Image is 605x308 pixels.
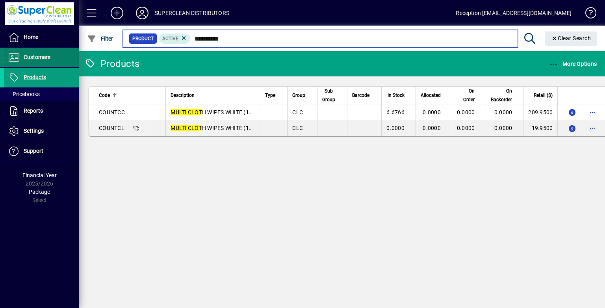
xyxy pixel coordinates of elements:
[4,141,79,161] a: Support
[494,109,512,115] span: 0.0000
[523,120,557,136] td: 19.9500
[551,35,591,41] span: Clear Search
[421,91,441,100] span: Allocated
[457,87,475,104] span: On Order
[99,91,141,100] div: Code
[292,91,305,100] span: Group
[549,61,597,67] span: More Options
[491,87,519,104] div: On Backorder
[87,35,113,42] span: Filter
[457,87,482,104] div: On Order
[24,128,44,134] span: Settings
[456,7,572,19] div: Reception [EMAIL_ADDRESS][DOMAIN_NAME]
[171,125,257,131] span: H WIPES WHITE (100)
[386,125,405,131] span: 0.0000
[171,91,195,100] span: Description
[104,6,130,20] button: Add
[24,34,38,40] span: Home
[322,87,342,104] div: Sub Group
[29,189,50,195] span: Package
[545,32,598,46] button: Clear
[586,106,599,119] button: More options
[85,32,115,46] button: Filter
[24,148,43,154] span: Support
[292,91,312,100] div: Group
[4,101,79,121] a: Reports
[99,91,110,100] span: Code
[85,58,139,70] div: Products
[423,109,441,115] span: 0.0000
[4,48,79,67] a: Customers
[8,91,40,97] span: Pricebooks
[352,91,377,100] div: Barcode
[534,91,553,100] span: Retail ($)
[24,74,46,80] span: Products
[265,91,282,100] div: Type
[386,109,405,115] span: 6.6766
[132,35,154,43] span: Product
[421,91,448,100] div: Allocated
[388,91,405,100] span: In Stock
[579,2,595,27] a: Knowledge Base
[4,87,79,101] a: Pricebooks
[322,87,335,104] span: Sub Group
[265,91,275,100] span: Type
[4,121,79,141] a: Settings
[155,7,229,19] div: SUPERCLEAN DISTRIBUTORS
[4,28,79,47] a: Home
[99,125,124,131] span: COUNTCL
[457,109,475,115] span: 0.0000
[159,33,191,44] mat-chip: Activation Status: Active
[292,125,303,131] span: CLC
[423,125,441,131] span: 0.0000
[171,125,186,131] em: MULTI
[547,57,599,71] button: More Options
[99,109,125,115] span: COUNTCC
[171,91,255,100] div: Description
[457,125,475,131] span: 0.0000
[386,91,412,100] div: In Stock
[162,36,178,41] span: Active
[188,125,202,131] em: CLOT
[22,172,57,178] span: Financial Year
[130,6,155,20] button: Profile
[24,54,50,60] span: Customers
[171,109,270,115] span: H WIPES WHITE (100) X 12
[24,108,43,114] span: Reports
[292,109,303,115] span: CLC
[586,122,599,134] button: More options
[494,125,512,131] span: 0.0000
[352,91,369,100] span: Barcode
[491,87,512,104] span: On Backorder
[523,104,557,120] td: 209.9500
[171,109,186,115] em: MULTI
[188,109,202,115] em: CLOT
